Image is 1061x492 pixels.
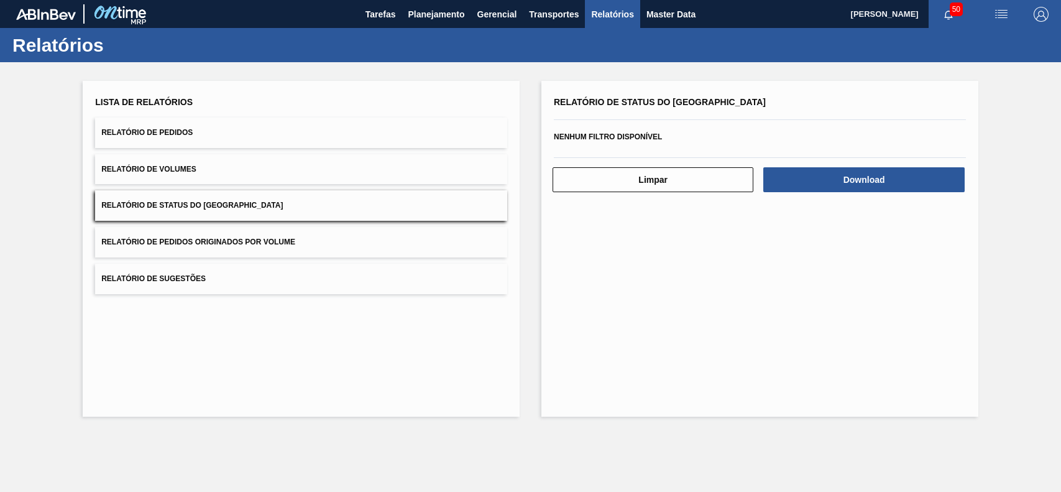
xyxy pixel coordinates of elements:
button: Relatório de Pedidos Originados por Volume [95,227,507,258]
span: Lista de Relatórios [95,97,193,107]
span: Relatório de Status do [GEOGRAPHIC_DATA] [101,201,283,210]
span: Relatórios [591,7,633,22]
img: TNhmsLtSVTkK8tSr43FrP2fwEKptu5GPRR3wAAAABJRU5ErkJggg== [16,9,76,20]
span: Planejamento [408,7,464,22]
img: userActions [994,7,1009,22]
button: Relatório de Status do [GEOGRAPHIC_DATA] [95,190,507,221]
span: Gerencial [477,7,517,22]
button: Notificações [929,6,968,23]
button: Relatório de Pedidos [95,118,507,148]
span: 50 [950,2,963,16]
span: Transportes [529,7,579,22]
span: Master Data [646,7,696,22]
button: Download [763,167,964,192]
span: Relatório de Pedidos Originados por Volume [101,238,295,246]
span: Relatório de Status do [GEOGRAPHIC_DATA] [554,97,766,107]
span: Nenhum filtro disponível [554,132,662,141]
span: Relatório de Sugestões [101,274,206,283]
button: Limpar [553,167,753,192]
span: Tarefas [365,7,396,22]
span: Relatório de Pedidos [101,128,193,137]
button: Relatório de Volumes [95,154,507,185]
span: Relatório de Volumes [101,165,196,174]
h1: Relatórios [12,38,233,52]
button: Relatório de Sugestões [95,264,507,294]
img: Logout [1034,7,1049,22]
